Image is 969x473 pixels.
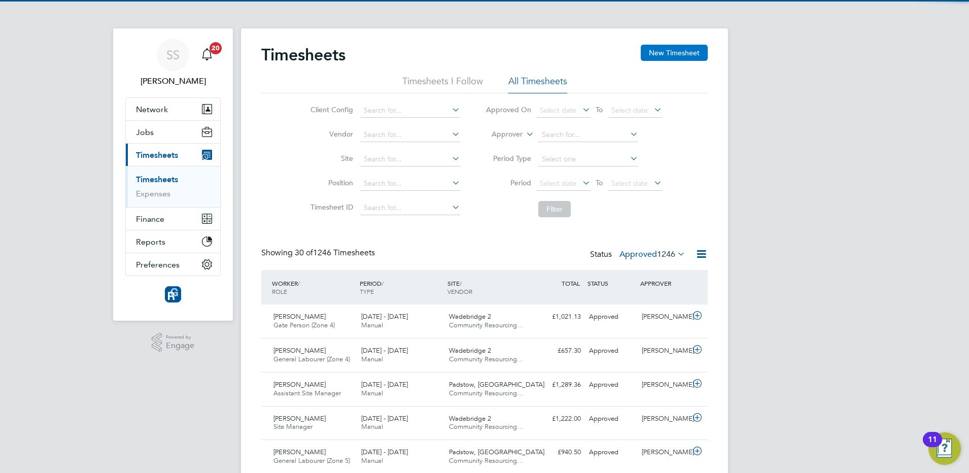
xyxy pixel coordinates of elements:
span: Gate Person (Zone 4) [273,321,335,329]
span: Community Resourcing… [449,389,524,397]
span: [DATE] - [DATE] [361,346,408,355]
a: Powered byEngage [152,333,195,352]
div: [PERSON_NAME] [638,411,690,427]
span: Select date [540,179,576,188]
span: Select date [540,106,576,115]
span: Padstow, [GEOGRAPHIC_DATA] [449,448,544,456]
span: TYPE [360,287,374,295]
div: SITE [445,274,533,300]
label: Approved On [486,105,531,114]
button: New Timesheet [641,45,708,61]
label: Period Type [486,154,531,163]
span: [DATE] - [DATE] [361,312,408,321]
label: Client Config [307,105,353,114]
span: Engage [166,342,194,350]
span: Powered by [166,333,194,342]
button: Jobs [126,121,220,143]
div: Timesheets [126,166,220,207]
div: STATUS [585,274,638,292]
div: £657.30 [532,343,585,359]
div: £1,289.36 [532,377,585,393]
div: Approved [585,444,638,461]
span: / [298,279,300,287]
span: Community Resourcing… [449,422,524,431]
div: PERIOD [357,274,445,300]
span: Community Resourcing… [449,456,524,465]
span: Community Resourcing… [449,321,524,329]
div: WORKER [269,274,357,300]
div: £1,222.00 [532,411,585,427]
span: To [593,103,606,116]
span: Wadebridge 2 [449,346,491,355]
label: Timesheet ID [307,202,353,212]
span: Wadebridge 2 [449,414,491,423]
span: / [460,279,462,287]
span: Network [136,105,168,114]
span: [PERSON_NAME] [273,414,326,423]
label: Period [486,178,531,187]
span: Manual [361,355,383,363]
label: Approved [619,249,685,259]
input: Search for... [360,177,460,191]
span: SS [166,48,180,61]
span: General Labourer (Zone 5) [273,456,350,465]
span: 20 [210,42,222,54]
div: [PERSON_NAME] [638,343,690,359]
button: Open Resource Center, 11 new notifications [928,432,961,465]
span: Manual [361,422,383,431]
span: Manual [361,456,383,465]
input: Search for... [360,128,460,142]
a: Expenses [136,189,170,198]
button: Finance [126,208,220,230]
a: Timesheets [136,175,178,184]
a: 20 [197,39,217,71]
div: Showing [261,248,377,258]
div: Approved [585,377,638,393]
span: To [593,176,606,189]
div: Approved [585,411,638,427]
div: 11 [928,440,937,453]
span: Select date [611,179,648,188]
div: £1,021.13 [532,309,585,325]
span: TOTAL [562,279,580,287]
span: Sasha Steeples [125,75,221,87]
button: Reports [126,230,220,253]
span: VENDOR [447,287,472,295]
span: General Labourer (Zone 4) [273,355,350,363]
span: Manual [361,321,383,329]
span: Community Resourcing… [449,355,524,363]
label: Vendor [307,129,353,139]
input: Search for... [360,152,460,166]
a: Go to home page [125,286,221,302]
span: [DATE] - [DATE] [361,448,408,456]
span: ROLE [272,287,287,295]
div: [PERSON_NAME] [638,377,690,393]
input: Select one [538,152,638,166]
span: Finance [136,214,164,224]
span: Manual [361,389,383,397]
h2: Timesheets [261,45,345,65]
span: [PERSON_NAME] [273,448,326,456]
span: [PERSON_NAME] [273,380,326,389]
span: Timesheets [136,150,178,160]
span: Site Manager [273,422,313,431]
input: Search for... [360,104,460,118]
div: £940.50 [532,444,585,461]
span: Padstow, [GEOGRAPHIC_DATA] [449,380,544,389]
input: Search for... [360,201,460,215]
span: [DATE] - [DATE] [361,414,408,423]
nav: Main navigation [113,28,233,321]
span: [PERSON_NAME] [273,346,326,355]
span: Jobs [136,127,154,137]
span: 1246 Timesheets [295,248,375,258]
button: Filter [538,201,571,217]
label: Position [307,178,353,187]
span: Reports [136,237,165,247]
div: [PERSON_NAME] [638,444,690,461]
button: Timesheets [126,144,220,166]
div: Approved [585,343,638,359]
div: Approved [585,309,638,325]
div: [PERSON_NAME] [638,309,690,325]
div: APPROVER [638,274,690,292]
button: Preferences [126,253,220,276]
